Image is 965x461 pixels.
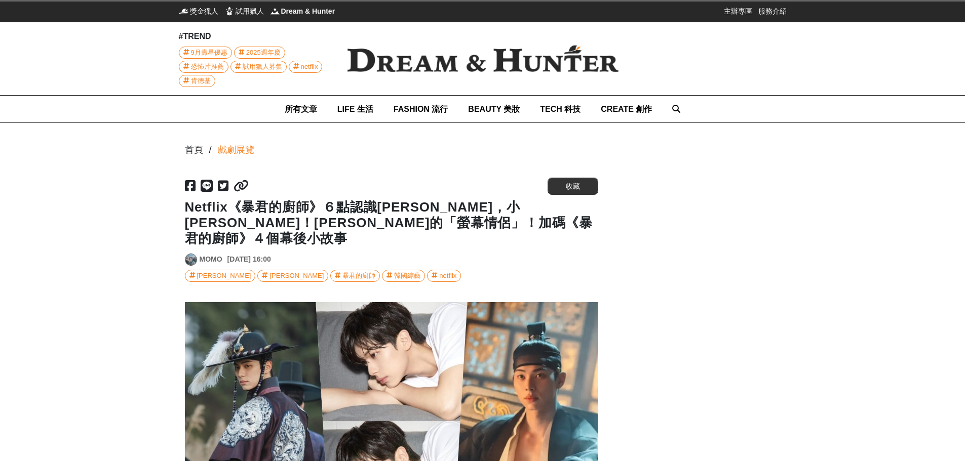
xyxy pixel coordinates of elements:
div: [PERSON_NAME] [197,270,251,281]
span: 獎金獵人 [190,6,218,16]
button: 收藏 [548,178,598,195]
a: FASHION 流行 [394,96,448,122]
a: 韓國綜藝 [382,270,425,282]
a: TECH 科技 [540,96,581,122]
span: BEAUTY 美妝 [468,105,520,113]
a: 試用獵人募集 [230,61,287,73]
a: 所有文章 [285,96,317,122]
span: LIFE 生活 [337,105,373,113]
img: Avatar [185,254,197,265]
a: BEAUTY 美妝 [468,96,520,122]
span: 試用獵人募集 [243,61,282,72]
span: 試用獵人 [236,6,264,16]
a: CREATE 創作 [601,96,652,122]
a: 恐怖片推薦 [179,61,228,73]
span: netflix [301,61,318,72]
a: [PERSON_NAME] [257,270,328,282]
span: FASHION 流行 [394,105,448,113]
div: [PERSON_NAME] [269,270,324,281]
div: netflix [439,270,456,281]
span: 肯德基 [191,75,211,87]
span: Dream & Hunter [281,6,335,16]
span: 所有文章 [285,105,317,113]
span: 恐怖片推薦 [191,61,224,72]
a: 主辦專區 [724,6,752,16]
a: 獎金獵人獎金獵人 [179,6,218,16]
div: #TREND [179,30,331,43]
a: 2025週年慶 [234,47,285,59]
img: 試用獵人 [224,6,235,16]
a: Avatar [185,254,197,266]
img: Dream & Hunter [331,29,635,89]
a: Dream & HunterDream & Hunter [270,6,335,16]
div: [DATE] 16:00 [227,254,271,265]
a: netflix [289,61,323,73]
a: LIFE 生活 [337,96,373,122]
a: netflix [427,270,461,282]
span: 9月壽星優惠 [191,47,227,58]
a: 肯德基 [179,75,215,87]
span: CREATE 創作 [601,105,652,113]
div: 暴君的廚師 [342,270,375,281]
img: Dream & Hunter [270,6,280,16]
a: 戲劇展覽 [218,143,254,157]
a: MOMO [200,254,222,265]
h1: Netflix《暴君的廚師》６點認識[PERSON_NAME]，小[PERSON_NAME]！[PERSON_NAME]的「螢幕情侶」！加碼《暴君的廚師》４個幕後小故事 [185,199,598,247]
a: 服務介紹 [758,6,787,16]
a: 試用獵人試用獵人 [224,6,264,16]
a: 暴君的廚師 [330,270,380,282]
span: 2025週年慶 [246,47,281,58]
img: 獎金獵人 [179,6,189,16]
div: 首頁 [185,143,203,157]
span: TECH 科技 [540,105,581,113]
a: 9月壽星優惠 [179,47,232,59]
div: / [209,143,212,157]
a: [PERSON_NAME] [185,270,256,282]
div: 韓國綜藝 [394,270,420,281]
